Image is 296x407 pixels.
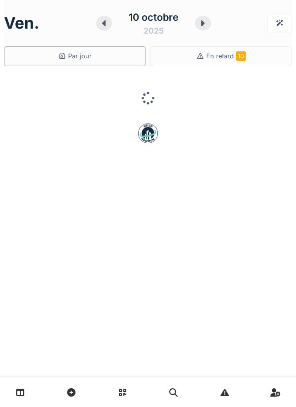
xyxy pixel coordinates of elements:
[236,51,246,61] span: 10
[129,10,179,25] div: 10 octobre
[206,52,246,60] span: En retard
[4,14,39,33] h1: ven.
[58,51,92,61] div: Par jour
[144,25,164,37] div: 2025
[138,123,158,143] img: badge-BVDL4wpA.svg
